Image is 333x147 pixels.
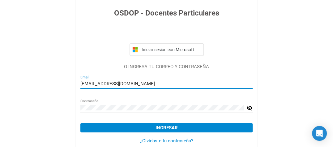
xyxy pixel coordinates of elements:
a: ¿Olvidaste tu contraseña? [140,138,193,144]
button: Ingresar [80,123,253,132]
mat-icon: visibility_off [246,104,253,112]
button: Iniciar sesión con Microsoft [130,43,204,56]
p: O INGRESÁ TU CORREO Y CONTRASEÑA [80,63,253,70]
iframe: Botón Iniciar sesión con Google [126,25,207,39]
span: Ingresar [156,125,178,131]
div: Open Intercom Messenger [312,126,327,141]
h3: OSDOP - Docentes Particulares [80,7,253,19]
span: Iniciar sesión con Microsoft [140,47,201,52]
